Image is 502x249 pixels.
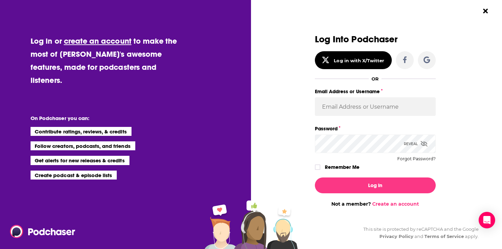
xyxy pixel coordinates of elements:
li: Contribute ratings, reviews, & credits [31,127,132,136]
li: On Podchaser you can: [31,115,168,121]
label: Email Address or Username [315,87,436,96]
a: Podchaser - Follow, Share and Rate Podcasts [10,225,70,238]
a: Terms of Service [424,234,464,239]
li: Follow creators, podcasts, and friends [31,141,135,150]
label: Password [315,124,436,133]
div: Not a member? [315,201,436,207]
div: This site is protected by reCAPTCHA and the Google and apply. [358,226,479,240]
button: Forgot Password? [397,156,436,161]
div: Reveal [404,134,427,153]
li: Create podcast & episode lists [31,171,117,180]
a: Create an account [372,201,419,207]
a: create an account [64,36,132,46]
div: OR [372,76,379,82]
input: Email Address or Username [315,97,436,116]
button: Log in with X/Twitter [315,51,392,69]
div: Open Intercom Messenger [479,212,495,228]
button: Close Button [479,4,492,18]
img: Podchaser - Follow, Share and Rate Podcasts [10,225,76,238]
button: Log In [315,177,436,193]
h3: Log Into Podchaser [315,34,436,44]
a: Privacy Policy [379,234,414,239]
div: Log in with X/Twitter [334,58,384,63]
label: Remember Me [325,163,360,172]
li: Get alerts for new releases & credits [31,156,129,165]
